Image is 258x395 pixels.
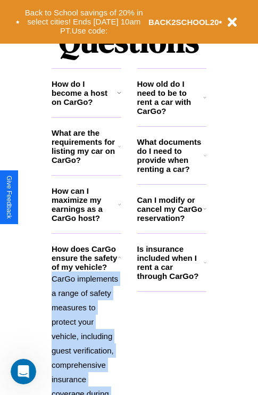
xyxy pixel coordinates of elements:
[52,186,118,223] h3: How can I maximize my earnings as a CarGo host?
[148,18,219,27] b: BACK2SCHOOL20
[20,5,148,38] button: Back to School savings of 20% in select cities! Ends [DATE] 10am PT.Use code:
[137,79,204,116] h3: How old do I need to be to rent a car with CarGo?
[11,359,36,384] iframe: Intercom live chat
[5,176,13,219] div: Give Feedback
[137,137,204,174] h3: What documents do I need to provide when renting a car?
[52,244,118,271] h3: How does CarGo ensure the safety of my vehicle?
[137,195,203,223] h3: Can I modify or cancel my CarGo reservation?
[52,128,118,164] h3: What are the requirements for listing my car on CarGo?
[137,244,204,281] h3: Is insurance included when I rent a car through CarGo?
[52,79,117,106] h3: How do I become a host on CarGo?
